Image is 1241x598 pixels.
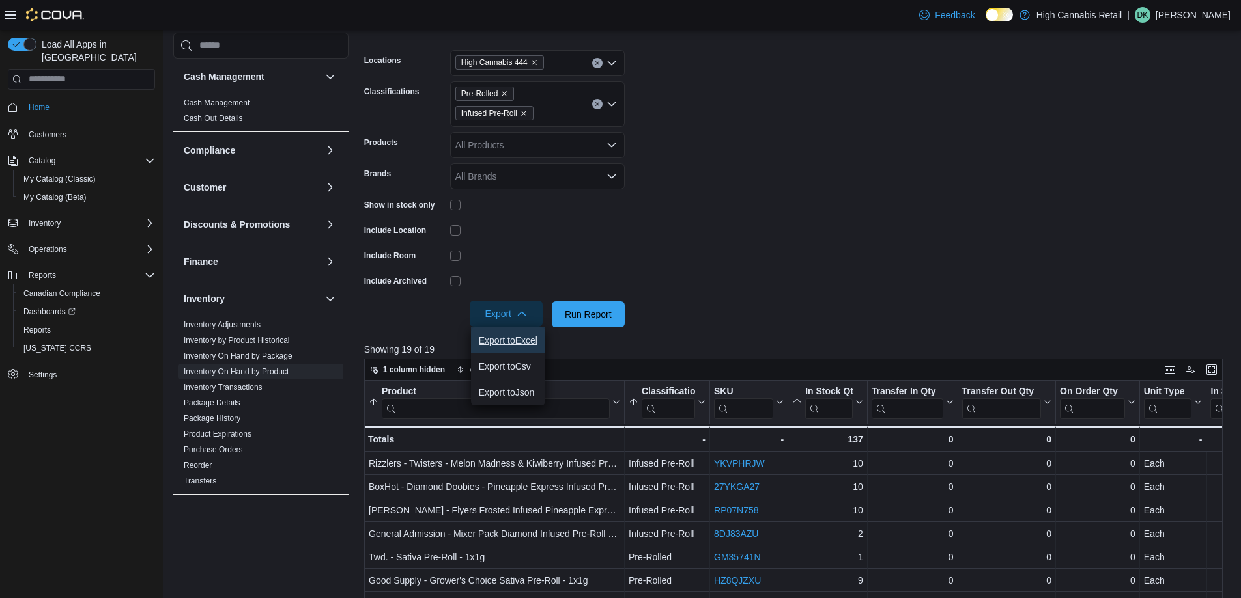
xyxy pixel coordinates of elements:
[606,140,617,150] button: Open list of options
[184,476,216,486] span: Transfers
[565,308,612,321] span: Run Report
[629,479,706,495] div: Infused Pre-Roll
[8,92,155,418] nav: Complex example
[1144,386,1192,398] div: Unit Type
[792,479,863,495] div: 10
[26,8,84,21] img: Cova
[629,455,706,471] div: Infused Pre-Roll
[29,156,55,166] span: Catalog
[184,292,320,305] button: Inventory
[23,288,100,299] span: Canadian Compliance
[29,129,66,140] span: Customers
[500,90,508,98] button: Remove Pre-Rolled from selection in this group
[184,292,225,305] h3: Inventory
[184,429,251,439] a: Product Expirations
[364,87,420,97] label: Classifications
[1144,386,1192,419] div: Unit Type
[1144,386,1203,419] button: Unit Type
[872,455,954,471] div: 0
[714,386,784,419] button: SKU
[13,188,160,206] button: My Catalog (Beta)
[461,56,528,69] span: High Cannabis 444
[322,180,338,195] button: Customer
[23,343,91,353] span: [US_STATE] CCRS
[184,429,251,439] span: Product Expirations
[184,445,243,454] a: Purchase Orders
[184,218,290,231] h3: Discounts & Promotions
[184,414,240,423] a: Package History
[13,170,160,188] button: My Catalog (Classic)
[714,482,760,492] a: 27YKGA27
[173,317,349,494] div: Inventory
[872,431,954,447] div: 0
[369,502,620,518] div: [PERSON_NAME] - Flyers Frosted Infused Pineapple Express Pre-Rolls 3x0.5g
[184,506,320,519] button: Loyalty
[23,127,72,143] a: Customers
[471,379,545,405] button: Export toJson
[714,431,784,447] div: -
[23,153,61,169] button: Catalog
[1060,386,1125,419] div: On Order Qty
[872,526,954,541] div: 0
[18,171,101,187] a: My Catalog (Classic)
[606,171,617,182] button: Open list of options
[383,364,445,375] span: 1 column hidden
[714,505,759,515] a: RP07N758
[1156,7,1231,23] p: [PERSON_NAME]
[364,55,401,66] label: Locations
[792,502,863,518] div: 10
[369,573,620,588] div: Good Supply - Grower's Choice Sativa Pre-Roll - 1x1g
[1060,479,1135,495] div: 0
[872,386,943,398] div: Transfer In Qty
[184,506,216,519] h3: Loyalty
[184,70,264,83] h3: Cash Management
[455,55,544,70] span: High Cannabis 444
[1144,455,1203,471] div: Each
[364,137,398,148] label: Products
[322,69,338,85] button: Cash Management
[962,502,1051,518] div: 0
[962,386,1040,398] div: Transfer Out Qty
[23,153,155,169] span: Catalog
[184,383,263,392] a: Inventory Transactions
[461,87,498,100] span: Pre-Rolled
[3,365,160,384] button: Settings
[935,8,975,21] span: Feedback
[13,339,160,357] button: [US_STATE] CCRS
[369,549,620,565] div: Twd. - Sativa Pre-Roll - 1x1g
[18,340,96,356] a: [US_STATE] CCRS
[520,109,528,117] button: Remove Infused Pre-Roll from selection in this group
[184,320,261,329] a: Inventory Adjustments
[29,102,50,113] span: Home
[962,479,1051,495] div: 0
[962,386,1051,419] button: Transfer Out Qty
[962,573,1051,588] div: 0
[23,325,51,335] span: Reports
[3,266,160,284] button: Reports
[872,479,954,495] div: 0
[805,386,853,398] div: In Stock Qty
[1144,526,1203,541] div: Each
[792,526,863,541] div: 2
[530,59,538,66] button: Remove High Cannabis 444 from selection in this group
[479,387,537,398] span: Export to Json
[23,99,155,115] span: Home
[805,386,853,419] div: In Stock Qty
[470,364,522,375] span: 4 fields sorted
[18,340,155,356] span: Washington CCRS
[184,70,320,83] button: Cash Management
[369,526,620,541] div: General Admission - Mixer Pack Diamond Infused Pre-Roll 3x0.5g
[29,244,67,254] span: Operations
[364,276,427,286] label: Include Archived
[13,303,160,321] a: Dashboards
[792,431,863,447] div: 137
[629,549,706,565] div: Pre-Rolled
[1060,431,1135,447] div: 0
[322,505,338,521] button: Loyalty
[872,386,954,419] button: Transfer In Qty
[1144,502,1203,518] div: Each
[23,267,61,283] button: Reports
[962,549,1051,565] div: 0
[184,335,290,346] span: Inventory by Product Historical
[364,343,1232,356] p: Showing 19 of 19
